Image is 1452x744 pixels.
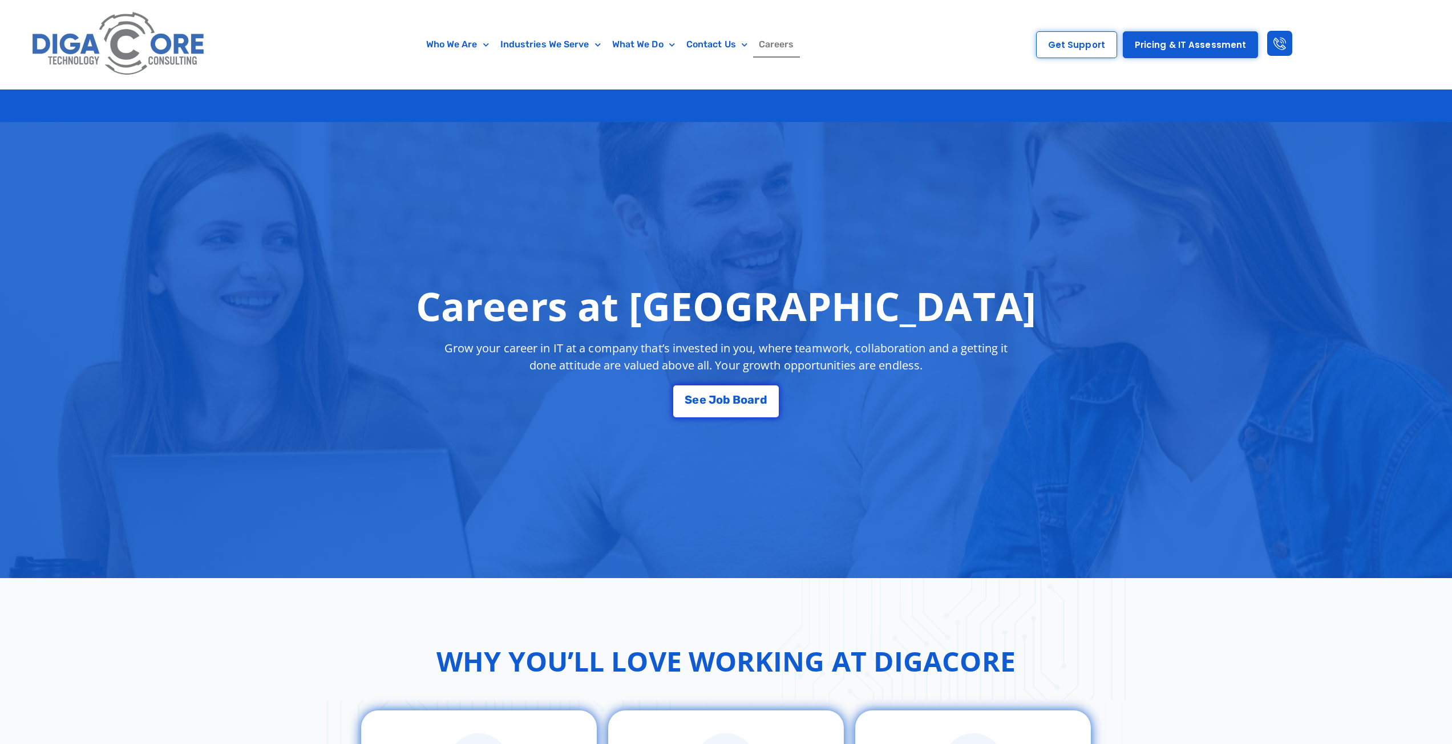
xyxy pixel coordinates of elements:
a: Pricing & IT Assessment [1123,31,1258,58]
span: Pricing & IT Assessment [1135,40,1246,49]
span: e [692,394,699,405]
p: Grow your career in IT at a company that’s invested in you, where teamwork, collaboration and a g... [434,340,1018,374]
a: Get Support [1036,31,1117,58]
a: See Job Board [673,385,778,417]
a: Industries We Serve [495,31,606,58]
h2: Why You’ll Love Working at Digacore [436,641,1016,682]
a: Careers [753,31,800,58]
a: Contact Us [681,31,753,58]
span: S [685,394,692,405]
nav: Menu [280,31,940,58]
span: Get Support [1048,40,1105,49]
span: B [733,394,741,405]
span: J [709,394,716,405]
h1: Careers at [GEOGRAPHIC_DATA] [416,283,1036,328]
a: Who We Are [420,31,495,58]
a: What We Do [606,31,681,58]
span: b [723,394,730,405]
img: Digacore logo 1 [27,6,211,83]
span: e [699,394,706,405]
span: a [747,394,754,405]
span: o [741,394,747,405]
span: d [760,394,767,405]
span: o [716,394,723,405]
span: r [754,394,759,405]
